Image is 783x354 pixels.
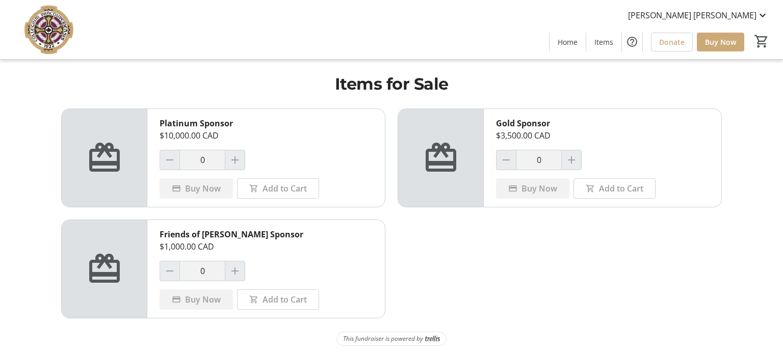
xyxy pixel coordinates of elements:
[425,335,440,342] img: Trellis Logo
[586,33,621,51] a: Items
[160,129,373,142] div: $10,000.00 CAD
[160,117,373,129] div: Platinum Sponsor
[594,37,613,47] span: Items
[659,37,685,47] span: Donate
[160,228,373,240] div: Friends of [PERSON_NAME] Sponsor
[622,32,642,52] button: Help
[628,9,756,21] span: [PERSON_NAME] [PERSON_NAME]
[620,7,777,23] button: [PERSON_NAME] [PERSON_NAME]
[550,33,586,51] a: Home
[61,72,722,96] h1: Items for Sale
[160,240,373,253] div: $1,000.00 CAD
[705,37,736,47] span: Buy Now
[516,150,562,170] input: Gold Sponsor Quantity
[496,117,709,129] div: Gold Sponsor
[496,129,709,142] div: $3,500.00 CAD
[752,32,771,50] button: Cart
[343,334,423,343] span: This fundraiser is powered by
[558,37,578,47] span: Home
[6,4,97,55] img: Vancouver College Parent Association's Logo
[697,33,744,51] a: Buy Now
[179,261,225,281] input: Friends of Finnegan Sponsor Quantity
[179,150,225,170] input: Platinum Sponsor Quantity
[651,33,693,51] a: Donate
